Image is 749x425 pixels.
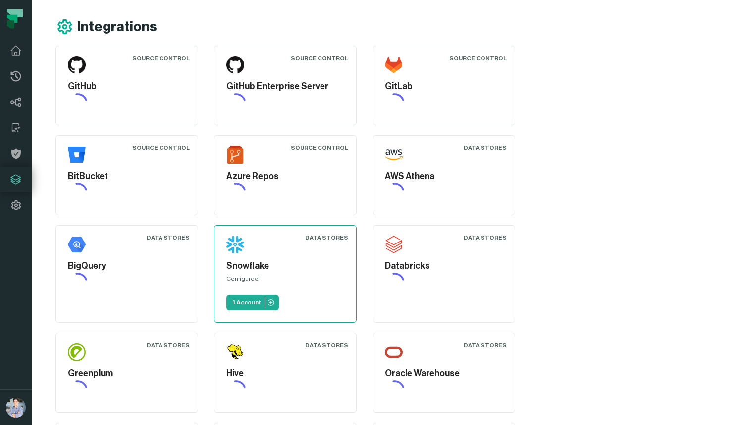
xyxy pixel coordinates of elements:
[6,398,26,418] img: avatar of Alon Nafta
[226,146,244,164] img: Azure Repos
[132,54,190,62] div: Source Control
[68,343,86,361] img: Greenplum
[464,144,507,152] div: Data Stores
[305,341,348,349] div: Data Stores
[305,234,348,242] div: Data Stores
[226,56,244,74] img: GitHub Enterprise Server
[147,341,190,349] div: Data Stores
[385,259,503,273] h5: Databricks
[385,80,503,93] h5: GitLab
[385,170,503,183] h5: AWS Athena
[68,146,86,164] img: BitBucket
[226,367,344,380] h5: Hive
[226,295,279,310] a: 1 Account
[68,80,186,93] h5: GitHub
[385,236,403,253] img: Databricks
[68,236,86,253] img: BigQuery
[226,170,344,183] h5: Azure Repos
[464,341,507,349] div: Data Stores
[68,56,86,74] img: GitHub
[449,54,507,62] div: Source Control
[385,343,403,361] img: Oracle Warehouse
[226,343,244,361] img: Hive
[291,144,348,152] div: Source Control
[232,299,261,306] p: 1 Account
[226,259,344,273] h5: Snowflake
[385,56,403,74] img: GitLab
[226,236,244,253] img: Snowflake
[385,146,403,164] img: AWS Athena
[291,54,348,62] div: Source Control
[68,367,186,380] h5: Greenplum
[132,144,190,152] div: Source Control
[385,367,503,380] h5: Oracle Warehouse
[77,18,157,36] h1: Integrations
[147,234,190,242] div: Data Stores
[226,80,344,93] h5: GitHub Enterprise Server
[68,259,186,273] h5: BigQuery
[464,234,507,242] div: Data Stores
[226,275,344,287] div: Configured
[68,170,186,183] h5: BitBucket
